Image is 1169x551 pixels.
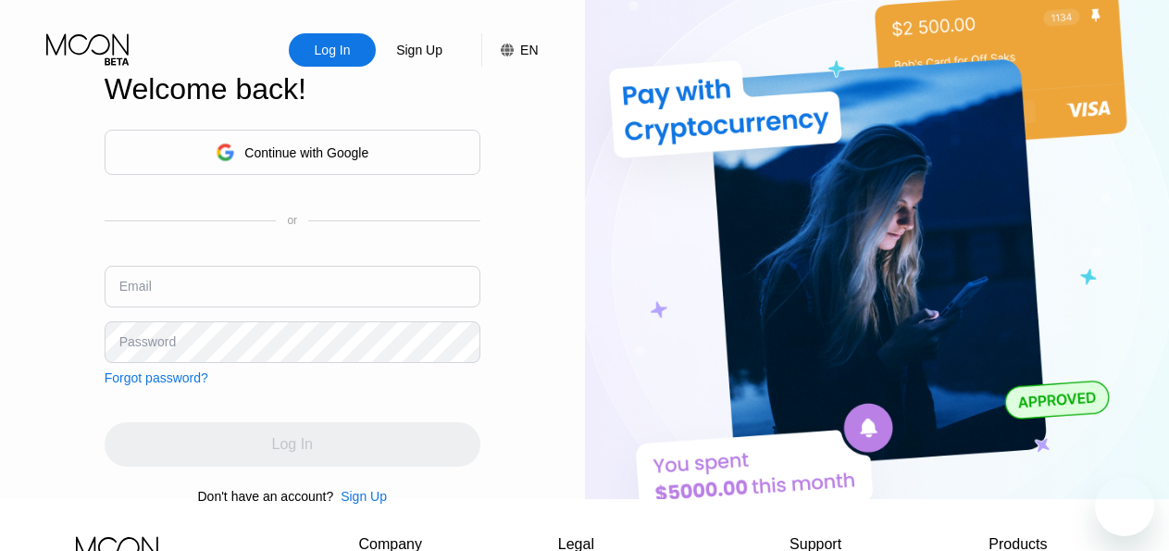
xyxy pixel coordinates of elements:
iframe: Button to launch messaging window [1095,477,1154,536]
div: or [287,214,297,227]
div: Continue with Google [244,145,368,160]
div: Sign Up [341,489,387,504]
div: Welcome back! [105,72,480,106]
div: Don't have an account? [198,489,334,504]
div: Log In [313,41,353,59]
div: Forgot password? [105,370,208,385]
div: Log In [289,33,376,67]
div: Sign Up [333,489,387,504]
div: Sign Up [376,33,463,67]
div: Email [119,279,152,294]
div: EN [520,43,538,57]
div: Password [119,334,176,349]
div: EN [481,33,538,67]
div: Continue with Google [105,130,480,175]
div: Sign Up [394,41,444,59]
